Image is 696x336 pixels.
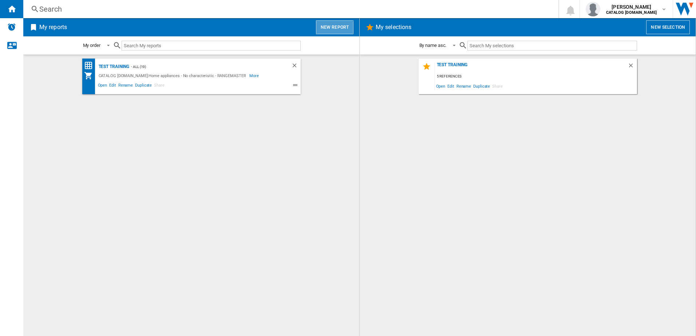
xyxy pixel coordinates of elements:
div: Delete [628,62,637,72]
span: Share [491,81,504,91]
div: By name asc. [419,43,447,48]
div: Search [39,4,539,14]
span: Edit [108,82,117,91]
b: CATALOG [DOMAIN_NAME] [606,10,657,15]
div: My order [83,43,100,48]
span: Rename [455,81,472,91]
div: My Assortment [84,71,97,80]
div: 5 references [435,72,637,81]
span: Edit [446,81,455,91]
div: Test Training [97,62,130,71]
div: - ALL (19) [129,62,276,71]
span: Share [153,82,166,91]
span: Duplicate [134,82,153,91]
img: alerts-logo.svg [7,23,16,31]
div: Test Training [435,62,628,72]
h2: My reports [38,20,68,34]
div: Price Matrix [84,61,97,70]
button: New selection [646,20,690,34]
img: profile.jpg [586,2,600,16]
h2: My selections [374,20,413,34]
span: More [249,71,260,80]
span: Open [97,82,108,91]
span: Duplicate [472,81,491,91]
span: Rename [117,82,134,91]
div: CATALOG [DOMAIN_NAME]:Home appliances - No characteristic - RANGEMASTER [97,71,250,80]
span: [PERSON_NAME] [606,3,657,11]
input: Search My selections [467,41,637,51]
span: Open [435,81,447,91]
input: Search My reports [122,41,301,51]
div: Delete [291,62,301,71]
button: New report [316,20,353,34]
